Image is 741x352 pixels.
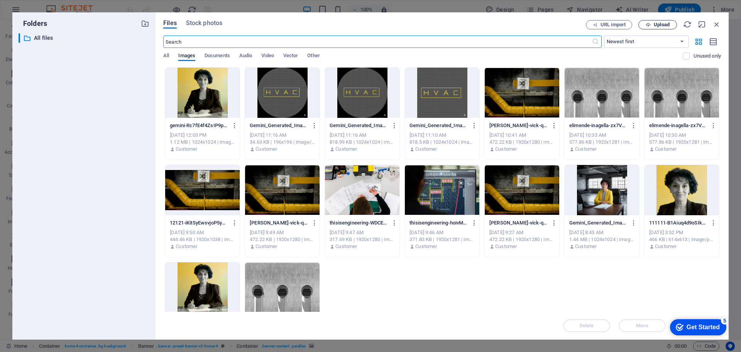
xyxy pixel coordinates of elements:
p: taylor-vick-qVXFewdVWn4-unsplash-9ZWkt_Iis2TFaRdmUoRiRQ.jpg [489,122,547,129]
div: [DATE] 10:30 AM [649,132,714,139]
p: Customer [255,146,277,153]
div: [DATE] 9:47 AM [330,229,395,236]
div: Get Started [23,9,56,15]
p: Customer [655,146,677,153]
p: thisisengineering-WDCE0T4khsE-unsplash-f1pPScjHxtiyr0oPqRospA.jpg [330,219,387,226]
div: [DATE] 11:16 AM [250,132,315,139]
p: Customer [176,146,197,153]
p: Customer [335,146,357,153]
div: 34.63 KB | 196x196 | image/png [250,139,315,146]
div: [DATE] 10:41 AM [489,132,555,139]
p: gemini-Rc7fE4f4ZsIP9par5GJnag.png [170,122,228,129]
p: taylor-vick-qVXFewdVWn4-unsplash-O2O5XBrExZf7ZV7mqrI8nQ.jpg [250,219,308,226]
div: 1.12 MB | 1024x1024 | image/png [170,139,235,146]
div: [DATE] 9:49 AM [250,229,315,236]
div: 818.5 KB | 1024x1024 | image/png [409,139,475,146]
span: All [163,51,169,62]
div: [DATE] 11:16 AM [330,132,395,139]
div: 466 KB | 614x613 | image/png [649,236,714,243]
div: [DATE] 11:10 AM [409,132,475,139]
p: elimende-inagella-zx7VUt9txos-unsplash-DROLnAe6abbh2Gkd45g1pw.jpg [649,122,707,129]
p: Gemini_Generated_Image_6e08y66e08y66e08-QffMxNBs7smUY2kzZFl53A.png [330,122,387,129]
i: Minimize [698,20,706,29]
div: 818.99 KB | 1024x1024 | image/png [330,139,395,146]
p: Customer [255,243,277,250]
span: Vector [283,51,298,62]
p: Customer [495,243,517,250]
div: 317.69 KB | 1920x1280 | image/jpeg [330,236,395,243]
span: Audio [239,51,252,62]
p: Customer [655,243,677,250]
span: Other [307,51,320,62]
p: Customer [415,243,437,250]
p: taylor-vick-qVXFewdVWn4-unsplash-SfTAuxeM1pJ3hL__ysFWlg.jpg [489,219,547,226]
div: [DATE] 10:33 AM [569,132,634,139]
p: All files [34,34,135,43]
p: Customer [335,243,357,250]
div: 444.46 KB | 1920x1038 | image/jpeg [170,236,235,243]
div: Get Started 5 items remaining, 0% complete [6,4,63,20]
div: 472.22 KB | 1920x1280 | image/jpeg [250,236,315,243]
span: Stock photos [186,19,222,28]
p: Gemini_Generated_Image_ai7lafai7lafai7l-ad2irzRagAtZfyeNxouqfA.png [569,219,627,226]
p: elimende-inagella-zx7VUt9txos-unsplash-BJg0pPzgqzSMd-ieZE03FQ.jpg [569,122,627,129]
div: [DATE] 9:50 AM [170,229,235,236]
div: 371.83 KB | 1920x1281 | image/jpeg [409,236,475,243]
p: Customer [415,146,437,153]
input: Search [163,36,591,48]
p: Customer [575,243,597,250]
div: 5 [57,2,65,9]
i: Reload [683,20,692,29]
div: [DATE] 3:52 PM [649,229,714,236]
div: 577.86 KB | 1920x1281 | image/jpeg [569,139,634,146]
span: Upload [654,22,670,27]
span: Images [178,51,195,62]
div: [DATE] 12:03 PM [170,132,235,139]
button: URL import [586,20,632,29]
p: Gemini_Generated_Image_6e08y66e08y66e08-QffMxNBs7smUY2kzZFl53A-isacKKkz2JYQYZYj9Ffpwg.png [250,122,308,129]
p: 12121-iKitSyEwsvjoP5yK9TcvDQ.jpg [170,219,228,226]
span: Files [163,19,177,28]
span: URL import [601,22,626,27]
p: 111111-B1Aiuq4d9oSIkeCFWSkTjQ.png [649,219,707,226]
p: Displays only files that are not in use on the website. Files added during this session can still... [694,53,721,60]
div: [DATE] 8:43 AM [569,229,634,236]
div: [DATE] 9:27 AM [489,229,555,236]
i: Create new folder [141,19,149,28]
p: thisisengineering-hoivM01c-vg-unsplash-SpWXFZWgaMmA9OLN0nDlBw.jpg [409,219,467,226]
p: Folders [19,19,47,29]
div: 472.22 KB | 1920x1280 | image/jpeg [489,236,555,243]
i: Close [712,20,721,29]
p: Customer [495,146,517,153]
div: 577.86 KB | 1920x1281 | image/jpeg [649,139,714,146]
div: 1.44 MB | 1024x1024 | image/png [569,236,634,243]
button: Upload [638,20,677,29]
div: 472.22 KB | 1920x1280 | image/jpeg [489,139,555,146]
span: Video [261,51,274,62]
div: [DATE] 9:46 AM [409,229,475,236]
p: Customer [176,243,197,250]
span: Documents [205,51,230,62]
div: ​ [19,33,20,43]
p: Gemini_Generated_Image_tgrdyntgrdyntgrd-OePYYubJuiWSEdRFQ966IA.png [409,122,467,129]
p: Customer [575,146,597,153]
